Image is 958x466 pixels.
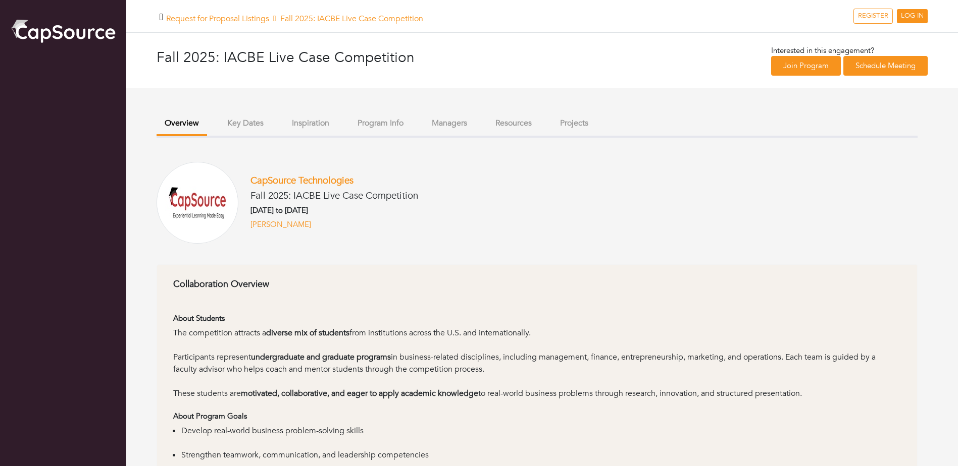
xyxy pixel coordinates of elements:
a: CapSource Technologies [250,174,354,187]
a: LOG IN [897,9,928,23]
h6: About Program Goals [173,412,901,421]
h5: Fall 2025: IACBE Live Case Competition [166,14,423,24]
h5: Fall 2025: IACBE Live Case Competition [250,190,418,202]
a: REGISTER [853,9,893,24]
button: Resources [487,112,540,134]
div: Participants represent in business-related disciplines, including management, finance, entreprene... [173,351,901,387]
img: cap_logo.png [10,18,116,44]
div: The competition attracts a from institutions across the U.S. and internationally. [173,327,901,351]
button: Managers [424,112,475,134]
strong: motivated, collaborative, and eager to apply academic knowledge [241,388,478,399]
button: Key Dates [219,112,272,134]
p: Interested in this engagement? [771,45,928,56]
a: Schedule Meeting [843,56,928,76]
img: E8370A3F-4A5B-4EEA-9D76-093CB20CC213_4_5005_c.jpeg [157,162,238,244]
strong: diverse mix of students [266,327,349,338]
h3: Fall 2025: IACBE Live Case Competition [157,49,542,67]
h6: Collaboration Overview [173,279,901,290]
a: [PERSON_NAME] [250,219,311,230]
button: Overview [157,112,207,136]
a: Request for Proposal Listings [166,13,269,24]
strong: undergraduate and graduate programs [251,352,391,363]
button: Projects [552,112,596,134]
div: These students are to real-world business problems through research, innovation, and structured p... [173,387,901,399]
button: Program Info [349,112,412,134]
a: Join Program [771,56,841,76]
h6: About Students [173,314,901,323]
button: Inspiration [284,112,337,134]
h6: [DATE] to [DATE] [250,206,418,215]
li: Develop real-world business problem-solving skills [181,425,901,449]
